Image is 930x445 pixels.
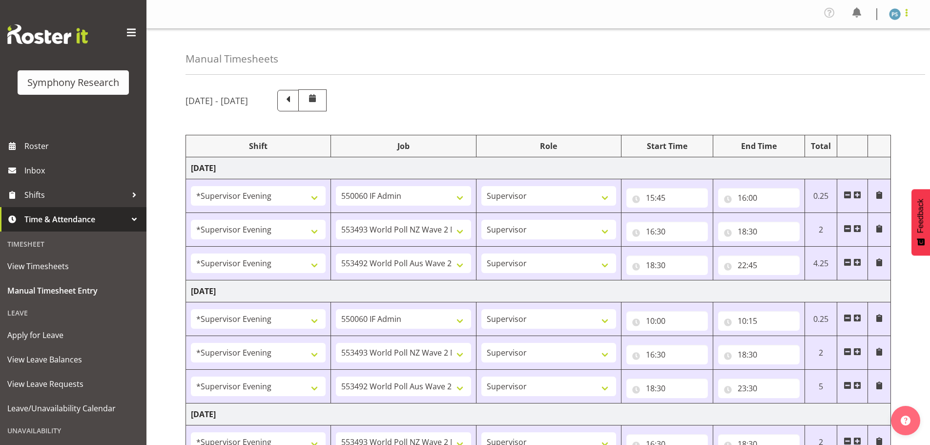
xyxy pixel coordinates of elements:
input: Click to select... [718,255,800,275]
input: Click to select... [626,345,708,364]
img: Rosterit website logo [7,24,88,44]
a: Manual Timesheet Entry [2,278,144,303]
h4: Manual Timesheets [186,53,278,64]
td: 4.25 [805,247,837,280]
span: Roster [24,139,142,153]
div: Role [481,140,616,152]
span: View Leave Balances [7,352,139,367]
button: Feedback - Show survey [911,189,930,255]
a: Apply for Leave [2,323,144,347]
input: Click to select... [626,379,708,398]
div: End Time [718,140,800,152]
input: Click to select... [718,188,800,208]
img: paul-s-stoneham1982.jpg [889,8,901,20]
input: Click to select... [626,188,708,208]
div: Start Time [626,140,708,152]
h5: [DATE] - [DATE] [186,95,248,106]
span: Feedback [916,199,925,233]
a: View Leave Balances [2,347,144,372]
div: Timesheet [2,234,144,254]
td: 0.25 [805,302,837,336]
input: Click to select... [718,311,800,331]
td: [DATE] [186,280,891,302]
td: 2 [805,213,837,247]
img: help-xxl-2.png [901,416,910,425]
div: Shift [191,140,326,152]
span: Shifts [24,188,127,202]
input: Click to select... [718,345,800,364]
div: Job [336,140,471,152]
td: 5 [805,370,837,403]
td: 2 [805,336,837,370]
td: [DATE] [186,157,891,179]
a: View Timesheets [2,254,144,278]
a: Leave/Unavailability Calendar [2,396,144,421]
span: Manual Timesheet Entry [7,283,139,298]
input: Click to select... [718,222,800,241]
td: 0.25 [805,179,837,213]
input: Click to select... [718,379,800,398]
span: Apply for Leave [7,328,139,342]
div: Symphony Research [27,75,119,90]
div: Unavailability [2,421,144,441]
td: [DATE] [186,403,891,425]
span: Inbox [24,163,142,178]
div: Total [810,140,832,152]
span: View Timesheets [7,259,139,274]
input: Click to select... [626,311,708,331]
span: Time & Attendance [24,212,127,227]
span: Leave/Unavailability Calendar [7,401,139,416]
span: View Leave Requests [7,377,139,391]
a: View Leave Requests [2,372,144,396]
div: Leave [2,303,144,323]
input: Click to select... [626,255,708,275]
input: Click to select... [626,222,708,241]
